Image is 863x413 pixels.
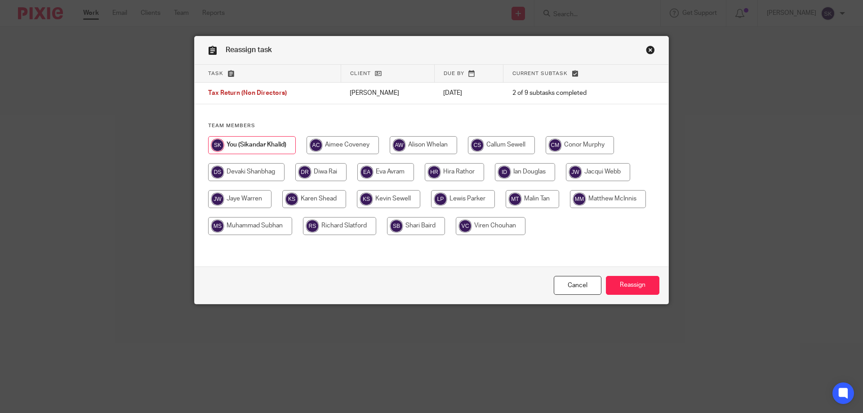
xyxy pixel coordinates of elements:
span: Current subtask [512,71,568,76]
h4: Team members [208,122,655,129]
p: [PERSON_NAME] [350,89,425,98]
input: Reassign [606,276,659,295]
span: Tax Return (Non Directors) [208,90,287,97]
td: 2 of 9 subtasks completed [503,83,631,104]
p: [DATE] [443,89,494,98]
span: Due by [444,71,464,76]
a: Close this dialog window [646,45,655,58]
a: Close this dialog window [554,276,601,295]
span: Client [350,71,371,76]
span: Reassign task [226,46,272,53]
span: Task [208,71,223,76]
